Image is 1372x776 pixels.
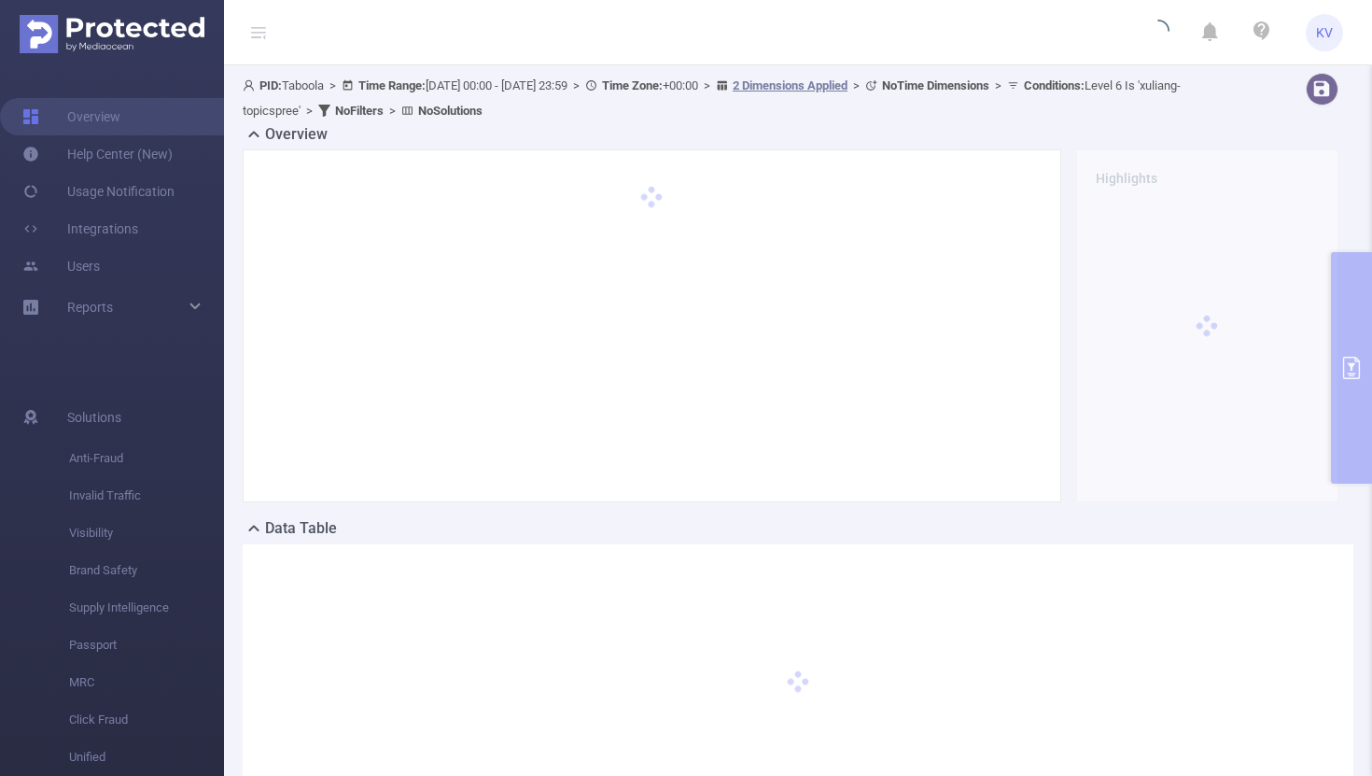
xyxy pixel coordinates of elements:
[67,289,113,326] a: Reports
[418,104,483,118] b: No Solutions
[22,135,173,173] a: Help Center (New)
[69,589,224,627] span: Supply Intelligence
[69,701,224,739] span: Click Fraud
[265,123,328,146] h2: Overview
[384,104,401,118] span: >
[69,477,224,515] span: Invalid Traffic
[847,78,865,92] span: >
[1147,20,1169,46] i: icon: loading
[69,515,224,552] span: Visibility
[22,173,175,210] a: Usage Notification
[882,78,989,92] b: No Time Dimensions
[243,78,1181,118] span: Taboola [DATE] 00:00 - [DATE] 23:59 +00:00
[1316,14,1333,51] span: KV
[259,78,282,92] b: PID:
[67,399,121,436] span: Solutions
[733,78,847,92] u: 2 Dimensions Applied
[69,627,224,664] span: Passport
[22,210,138,247] a: Integrations
[69,552,224,589] span: Brand Safety
[335,104,384,118] b: No Filters
[265,517,337,540] h2: Data Table
[69,440,224,477] span: Anti-Fraud
[69,739,224,776] span: Unified
[243,79,259,92] i: icon: user
[698,78,716,92] span: >
[358,78,426,92] b: Time Range:
[67,300,113,315] span: Reports
[989,78,1007,92] span: >
[602,78,663,92] b: Time Zone:
[22,247,100,285] a: Users
[567,78,585,92] span: >
[1024,78,1085,92] b: Conditions :
[20,15,204,53] img: Protected Media
[301,104,318,118] span: >
[324,78,342,92] span: >
[69,664,224,701] span: MRC
[22,98,120,135] a: Overview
